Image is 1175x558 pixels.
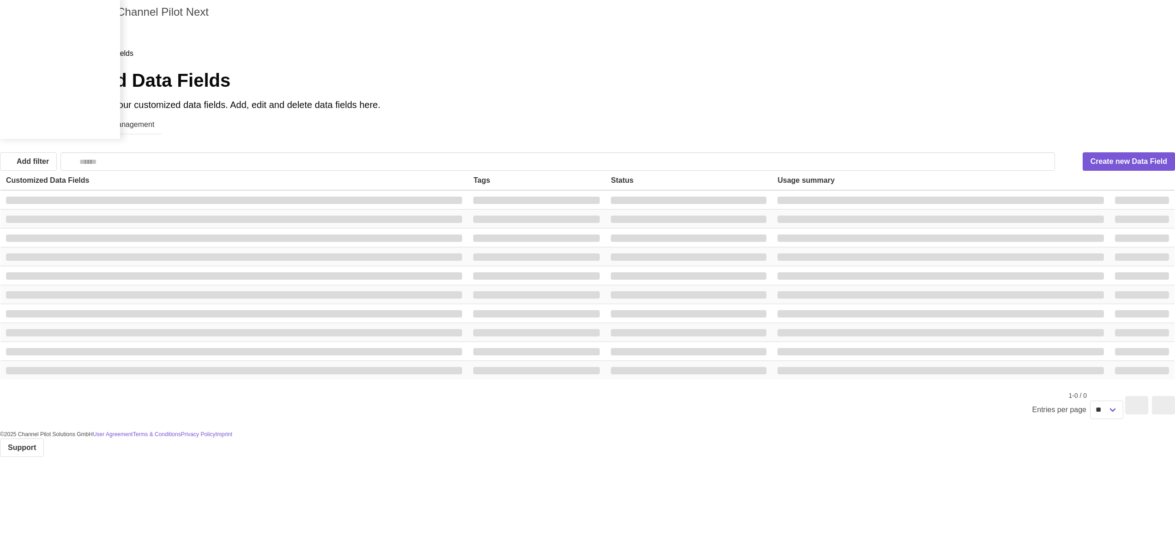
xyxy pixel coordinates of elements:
[1091,156,1167,167] span: Create new Data Field
[22,70,230,90] span: Customized Data Fields
[6,175,462,186] div: Customized Data Fields
[1032,404,1090,415] span: Entries per page
[133,431,181,438] a: Terms & Conditions
[93,431,133,438] a: User Agreement
[215,431,232,438] a: Imprint
[17,156,49,167] span: Add filter
[22,98,1153,112] h2: This is an overview of your customized data fields. Add, edit and delete data fields here.
[1032,391,1123,419] small: 1-0 / 0
[1083,152,1175,171] a: Create new Data Field
[777,175,1104,186] div: Usage summary
[90,115,162,134] a: Tag management
[473,175,600,186] div: Tags
[8,442,36,453] span: Support
[181,431,216,438] a: Privacy Policy
[117,4,209,20] p: Channel Pilot Next
[611,175,766,186] div: Status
